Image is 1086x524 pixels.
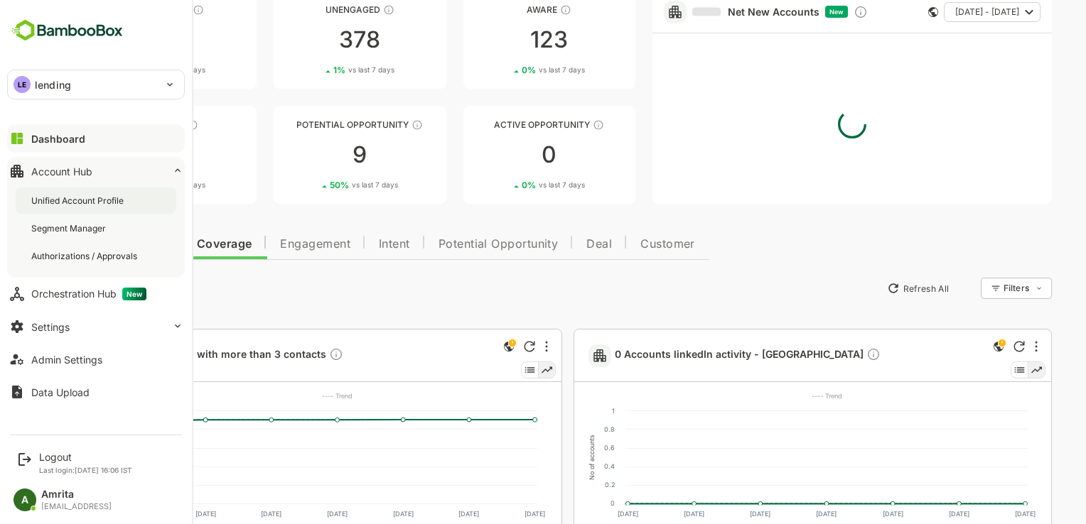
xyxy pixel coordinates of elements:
[31,195,127,207] div: Unified Account Profile
[766,510,787,518] text: [DATE]
[510,4,522,16] div: These accounts have just entered the buying cycle and need further nurturing
[489,65,535,75] span: vs last 7 days
[7,378,185,406] button: Data Upload
[7,157,185,185] button: Account Hub
[804,5,818,19] div: Discover new ICP-fit accounts showing engagement — via intent surges, anonymous website visits, L...
[565,347,837,364] a: 0 Accounts linkedIn activity - [GEOGRAPHIC_DATA]Description not present
[48,435,56,481] text: No of accounts
[495,341,498,352] div: More
[414,4,586,15] div: Aware
[65,407,77,415] text: 500
[34,119,207,130] div: Engaged
[554,444,565,452] text: 0.6
[905,3,969,21] span: [DATE] - [DATE]
[940,338,957,357] div: This is a global insight. Segment selection is not applicable for this view
[475,510,495,518] text: [DATE]
[14,76,31,93] div: LE
[34,4,207,15] div: Unreached
[31,354,102,366] div: Admin Settings
[224,4,397,15] div: Unengaged
[952,275,1002,301] div: Filters
[224,28,397,51] div: 378
[39,466,132,474] p: Last login: [DATE] 16:06 IST
[280,180,348,190] div: 50 %
[555,481,565,488] text: 0.2
[329,239,360,250] span: Intent
[489,180,535,190] span: vs last 7 days
[31,288,146,300] div: Orchestration Hub
[554,425,565,433] text: 0.8
[562,407,565,415] text: 1
[965,510,986,518] text: [DATE]
[34,143,207,166] div: 18
[554,462,565,470] text: 0.4
[7,345,185,373] button: Admin Settings
[954,283,979,293] div: Filters
[277,510,298,518] text: [DATE]
[7,124,185,153] button: Dashboard
[343,510,364,518] text: [DATE]
[64,425,77,433] text: 400
[964,341,975,352] div: Refresh
[31,386,90,398] div: Data Upload
[414,119,586,130] div: Active Opportunity
[34,28,207,51] div: 90
[93,180,156,190] div: 5 %
[414,28,586,51] div: 123
[561,499,565,507] text: 0
[143,4,154,16] div: These accounts have not been engaged with for a defined time period
[565,347,831,364] span: 0 Accounts linkedIn activity - [GEOGRAPHIC_DATA]
[109,65,156,75] span: vs last 7 days
[31,321,70,333] div: Settings
[41,488,112,501] div: Amrita
[75,347,299,364] a: 453 Accounts with more than 3 contactsDescription not present
[302,180,348,190] span: vs last 7 days
[299,65,345,75] span: vs last 7 days
[279,347,294,364] div: Description not present
[472,180,535,190] div: 0 %
[48,239,202,250] span: Data Quality and Coverage
[472,65,535,75] div: 0 %
[80,510,100,518] text: [DATE]
[634,510,655,518] text: [DATE]
[878,7,888,17] div: This card does not support filter and segments
[899,510,920,518] text: [DATE]
[31,222,109,234] div: Segment Manager
[537,239,562,250] span: Deal
[474,341,485,352] div: Refresh
[362,119,373,131] div: These accounts are MQAs and can be passed on to Inside Sales
[31,165,92,178] div: Account Hub
[568,510,588,518] text: [DATE]
[72,499,77,507] text: 0
[7,280,185,308] button: Orchestration HubNew
[31,133,85,145] div: Dashboard
[65,481,77,488] text: 100
[65,462,77,470] text: 200
[224,106,397,204] a: Potential OpportunityThese accounts are MQAs and can be passed on to Inside Sales950%vs last 7 days
[109,180,156,190] span: vs last 7 days
[224,119,397,130] div: Potential Opportunity
[831,277,905,300] button: Refresh All
[34,275,138,301] button: New Insights
[761,392,792,400] text: ---- Trend
[122,288,146,300] span: New
[409,510,430,518] text: [DATE]
[224,143,397,166] div: 9
[817,347,831,364] div: Description not present
[137,119,149,131] div: These accounts are warm, further nurturing would qualify them to MQAs
[591,239,645,250] span: Customer
[146,510,166,518] text: [DATE]
[538,435,546,481] text: No of accounts
[7,312,185,341] button: Settings
[832,510,853,518] text: [DATE]
[64,444,77,452] text: 300
[31,250,140,262] div: Authorizations / Approvals
[41,502,112,511] div: [EMAIL_ADDRESS]
[39,451,132,463] div: Logout
[414,143,586,166] div: 0
[75,347,294,364] span: 453 Accounts with more than 3 contacts
[230,239,301,250] span: Engagement
[333,4,345,16] div: These accounts have not shown enough engagement and need nurturing
[700,510,721,518] text: [DATE]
